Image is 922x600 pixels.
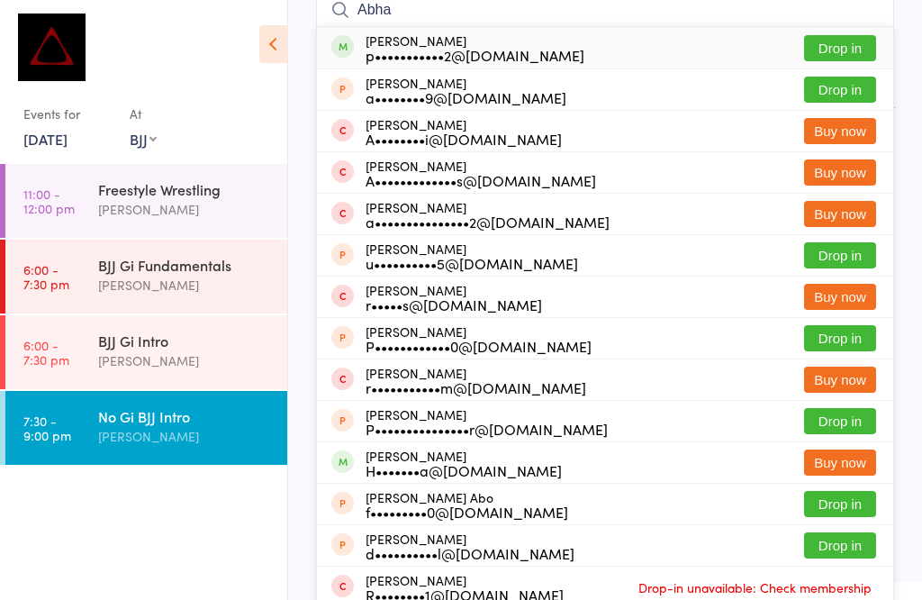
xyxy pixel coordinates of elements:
[366,297,542,312] div: r•••••s@[DOMAIN_NAME]
[804,159,876,186] button: Buy now
[98,179,272,199] div: Freestyle Wrestling
[366,173,596,187] div: A•••••••••••••s@[DOMAIN_NAME]
[23,414,71,442] time: 7:30 - 9:00 pm
[98,426,272,447] div: [PERSON_NAME]
[366,449,562,477] div: [PERSON_NAME]
[5,391,287,465] a: 7:30 -9:00 pmNo Gi BJJ Intro[PERSON_NAME]
[23,338,69,367] time: 6:00 - 7:30 pm
[804,284,876,310] button: Buy now
[804,408,876,434] button: Drop in
[18,14,86,81] img: Dominance MMA Thomastown
[804,491,876,517] button: Drop in
[804,325,876,351] button: Drop in
[366,76,566,105] div: [PERSON_NAME]
[366,505,568,519] div: f•••••••••0@[DOMAIN_NAME]
[366,90,566,105] div: a••••••••9@[DOMAIN_NAME]
[98,255,272,275] div: BJJ Gi Fundamentals
[366,241,578,270] div: [PERSON_NAME]
[366,407,608,436] div: [PERSON_NAME]
[366,33,584,62] div: [PERSON_NAME]
[366,463,562,477] div: H•••••••a@[DOMAIN_NAME]
[366,339,592,353] div: P••••••••••••0@[DOMAIN_NAME]
[804,77,876,103] button: Drop in
[366,422,608,436] div: P•••••••••••••••r@[DOMAIN_NAME]
[366,546,574,560] div: d••••••••••l@[DOMAIN_NAME]
[366,159,596,187] div: [PERSON_NAME]
[98,275,272,295] div: [PERSON_NAME]
[23,129,68,149] a: [DATE]
[804,532,876,559] button: Drop in
[804,367,876,393] button: Buy now
[804,242,876,268] button: Drop in
[23,186,75,215] time: 11:00 - 12:00 pm
[98,406,272,426] div: No Gi BJJ Intro
[23,99,112,129] div: Events for
[23,262,69,291] time: 6:00 - 7:30 pm
[366,366,586,395] div: [PERSON_NAME]
[804,201,876,227] button: Buy now
[366,256,578,270] div: u••••••••••5@[DOMAIN_NAME]
[5,315,287,389] a: 6:00 -7:30 pmBJJ Gi Intro[PERSON_NAME]
[366,200,610,229] div: [PERSON_NAME]
[130,99,157,129] div: At
[366,283,542,312] div: [PERSON_NAME]
[98,331,272,350] div: BJJ Gi Intro
[366,324,592,353] div: [PERSON_NAME]
[366,48,584,62] div: p•••••••••••2@[DOMAIN_NAME]
[98,350,272,371] div: [PERSON_NAME]
[366,117,562,146] div: [PERSON_NAME]
[366,132,562,146] div: A••••••••i@[DOMAIN_NAME]
[804,35,876,61] button: Drop in
[366,532,574,560] div: [PERSON_NAME]
[5,240,287,314] a: 6:00 -7:30 pmBJJ Gi Fundamentals[PERSON_NAME]
[804,450,876,476] button: Buy now
[366,380,586,395] div: r•••••••••••m@[DOMAIN_NAME]
[366,490,568,519] div: [PERSON_NAME] Abo
[366,214,610,229] div: a•••••••••••••••2@[DOMAIN_NAME]
[804,118,876,144] button: Buy now
[5,164,287,238] a: 11:00 -12:00 pmFreestyle Wrestling[PERSON_NAME]
[98,199,272,220] div: [PERSON_NAME]
[130,129,157,149] div: BJJ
